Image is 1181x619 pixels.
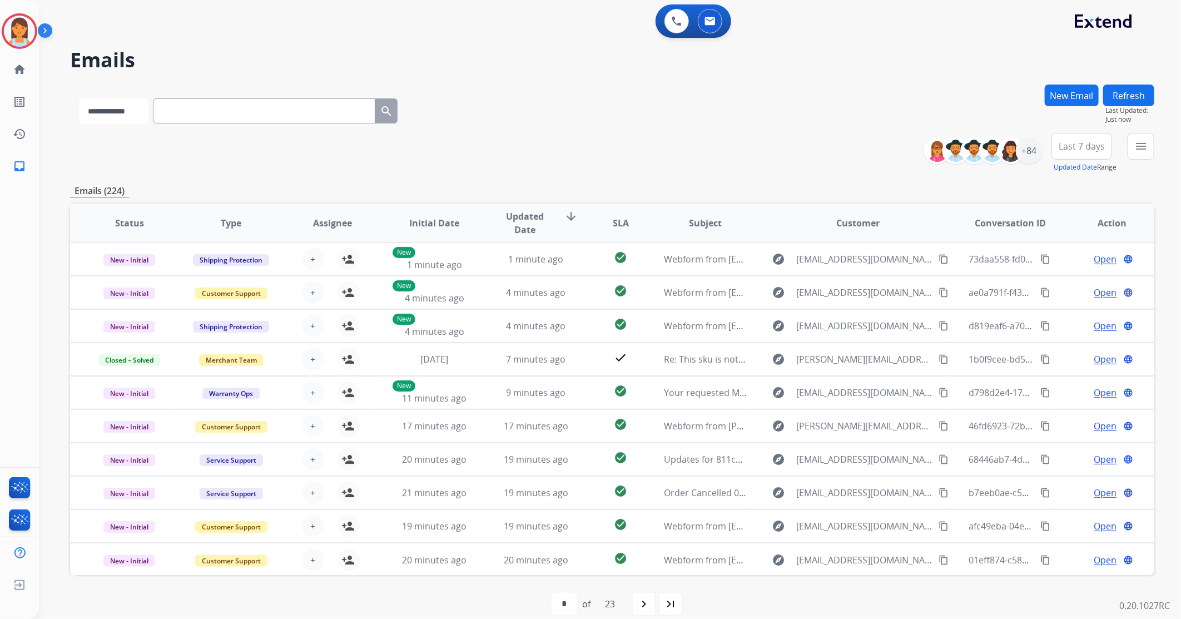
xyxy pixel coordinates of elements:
[1094,486,1117,499] span: Open
[969,453,1139,466] span: 68446ab7-4d9c-445c-b02b-89fadcdb3c78
[664,554,916,566] span: Webform from [EMAIL_ADDRESS][DOMAIN_NAME] on [DATE]
[193,254,269,266] span: Shipping Protection
[1134,140,1148,153] mat-icon: menu
[939,354,949,364] mat-icon: content_copy
[614,318,628,331] mat-icon: check_circle
[1094,453,1117,466] span: Open
[772,252,786,266] mat-icon: explore
[664,286,916,299] span: Webform from [EMAIL_ADDRESS][DOMAIN_NAME] on [DATE]
[1094,519,1117,533] span: Open
[939,254,949,264] mat-icon: content_copy
[664,253,916,265] span: Webform from [EMAIL_ADDRESS][DOMAIN_NAME] on [DATE]
[614,284,628,298] mat-icon: check_circle
[1054,162,1117,172] span: Range
[1040,288,1050,298] mat-icon: content_copy
[310,353,315,366] span: +
[664,597,677,611] mat-icon: last_page
[342,486,355,499] mat-icon: person_add
[939,321,949,331] mat-icon: content_copy
[797,353,933,366] span: [PERSON_NAME][EMAIL_ADDRESS][DOMAIN_NAME]
[664,387,822,399] span: Your requested Mattress Firm receipt
[103,254,155,266] span: New - Initial
[199,354,264,366] span: Merchant Team
[310,319,315,333] span: +
[939,555,949,565] mat-icon: content_copy
[13,95,26,108] mat-icon: list_alt
[103,521,155,533] span: New - Initial
[1040,555,1050,565] mat-icon: content_copy
[342,286,355,299] mat-icon: person_add
[1094,252,1117,266] span: Open
[614,251,628,264] mat-icon: check_circle
[1123,555,1133,565] mat-icon: language
[1040,354,1050,364] mat-icon: content_copy
[939,421,949,431] mat-icon: content_copy
[797,319,933,333] span: [EMAIL_ADDRESS][DOMAIN_NAME]
[1105,115,1154,124] span: Just now
[507,286,566,299] span: 4 minutes ago
[103,388,155,399] span: New - Initial
[797,419,933,433] span: [PERSON_NAME][EMAIL_ADDRESS][DOMAIN_NAME]
[1094,553,1117,567] span: Open
[393,380,415,392] p: New
[405,325,464,338] span: 4 minutes ago
[504,420,568,432] span: 17 minutes ago
[402,487,467,499] span: 21 minutes ago
[614,351,628,364] mat-icon: check
[969,487,1143,499] span: b7eeb0ae-c5d4-4b6d-90d8-72ee982e888b
[797,553,933,567] span: [EMAIL_ADDRESS][DOMAIN_NAME]
[772,286,786,299] mat-icon: explore
[1040,421,1050,431] mat-icon: content_copy
[302,315,324,337] button: +
[402,420,467,432] span: 17 minutes ago
[13,160,26,173] mat-icon: inbox
[195,288,267,299] span: Customer Support
[342,553,355,567] mat-icon: person_add
[939,288,949,298] mat-icon: content_copy
[689,216,722,230] span: Subject
[1105,106,1154,115] span: Last Updated:
[402,453,467,466] span: 20 minutes ago
[664,320,916,332] span: Webform from [EMAIL_ADDRESS][DOMAIN_NAME] on [DATE]
[969,387,1134,399] span: d798d2e4-17dc-45ff-a568-d8041c3fc96e
[664,353,949,365] span: Re: This sku is not showing extend available? [URL][DOMAIN_NAME]..
[772,553,786,567] mat-icon: explore
[402,392,467,404] span: 11 minutes ago
[405,292,464,304] span: 4 minutes ago
[1040,488,1050,498] mat-icon: content_copy
[614,418,628,431] mat-icon: check_circle
[772,453,786,466] mat-icon: explore
[1123,254,1133,264] mat-icon: language
[103,488,155,499] span: New - Initial
[939,388,949,398] mat-icon: content_copy
[402,554,467,566] span: 20 minutes ago
[797,519,933,533] span: [EMAIL_ADDRESS][DOMAIN_NAME]
[1051,133,1112,160] button: Last 7 days
[1040,521,1050,531] mat-icon: content_copy
[13,63,26,76] mat-icon: home
[342,353,355,366] mat-icon: person_add
[302,415,324,437] button: +
[1054,163,1097,172] button: Updated Date
[103,421,155,433] span: New - Initial
[302,515,324,537] button: +
[310,519,315,533] span: +
[103,454,155,466] span: New - Initial
[772,386,786,399] mat-icon: explore
[596,593,624,615] div: 23
[4,16,35,47] img: avatar
[103,321,155,333] span: New - Initial
[310,453,315,466] span: +
[969,253,1140,265] span: 73daa558-fd00-4759-b62e-04d4500e7c7b
[1123,421,1133,431] mat-icon: language
[969,420,1140,432] span: 46fd6923-72b0-442d-b1be-0aeee5ecd48e
[1045,85,1099,106] button: New Email
[1094,386,1117,399] span: Open
[420,353,448,365] span: [DATE]
[797,453,933,466] span: [EMAIL_ADDRESS][DOMAIN_NAME]
[564,210,578,223] mat-icon: arrow_downward
[103,288,155,299] span: New - Initial
[310,486,315,499] span: +
[1123,321,1133,331] mat-icon: language
[200,488,263,499] span: Service Support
